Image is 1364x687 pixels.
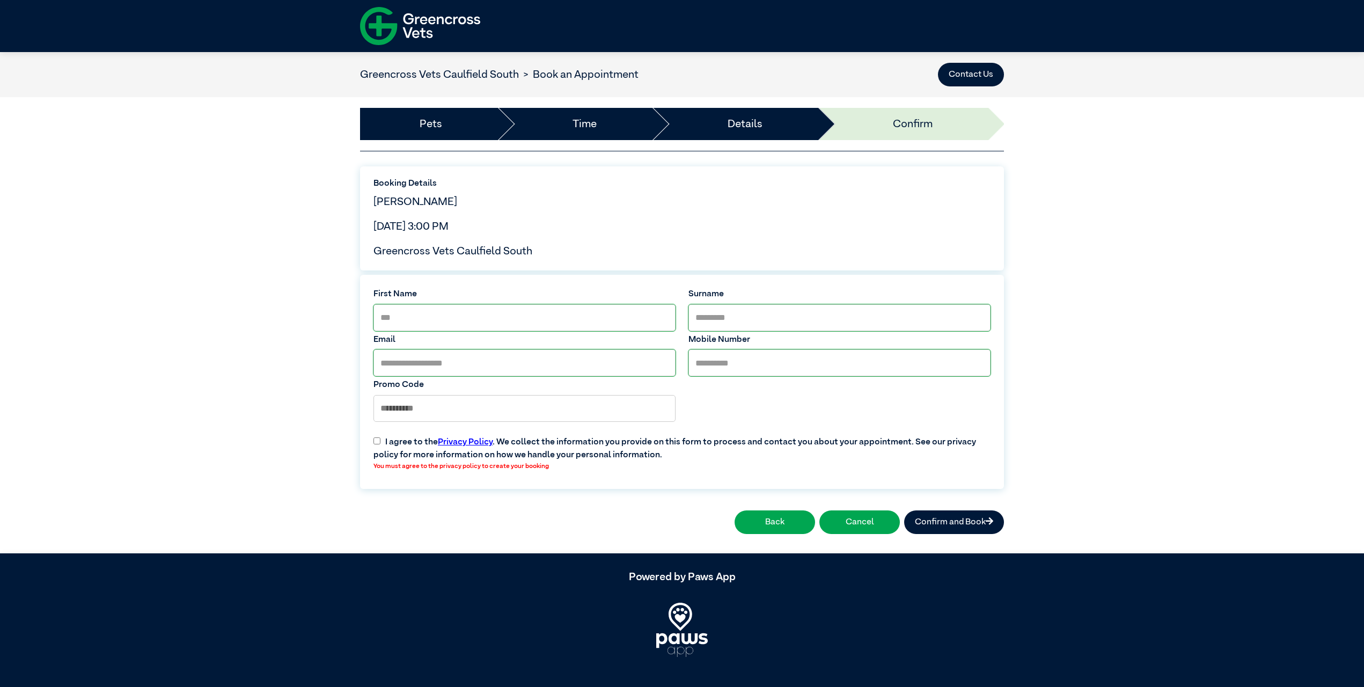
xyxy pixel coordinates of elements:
[373,196,457,207] span: [PERSON_NAME]
[688,288,991,301] label: Surname
[573,116,597,132] a: Time
[420,116,442,132] a: Pets
[360,3,480,49] img: f-logo
[373,437,380,444] input: I agree to thePrivacy Policy. We collect the information you provide on this form to process and ...
[360,571,1004,583] h5: Powered by Paws App
[819,510,900,534] button: Cancel
[373,288,676,301] label: First Name
[373,378,676,391] label: Promo Code
[367,427,997,474] label: I agree to the . We collect the information you provide on this form to process and contact you a...
[656,603,708,656] img: PawsApp
[735,510,815,534] button: Back
[360,67,639,83] nav: breadcrumb
[373,333,676,346] label: Email
[373,221,449,232] span: [DATE] 3:00 PM
[373,246,532,257] span: Greencross Vets Caulfield South
[938,63,1004,86] button: Contact Us
[519,67,639,83] li: Book an Appointment
[360,69,519,80] a: Greencross Vets Caulfield South
[728,116,762,132] a: Details
[904,510,1004,534] button: Confirm and Book
[373,462,991,471] label: You must agree to the privacy policy to create your booking
[373,177,991,190] label: Booking Details
[438,438,493,447] a: Privacy Policy
[688,333,991,346] label: Mobile Number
